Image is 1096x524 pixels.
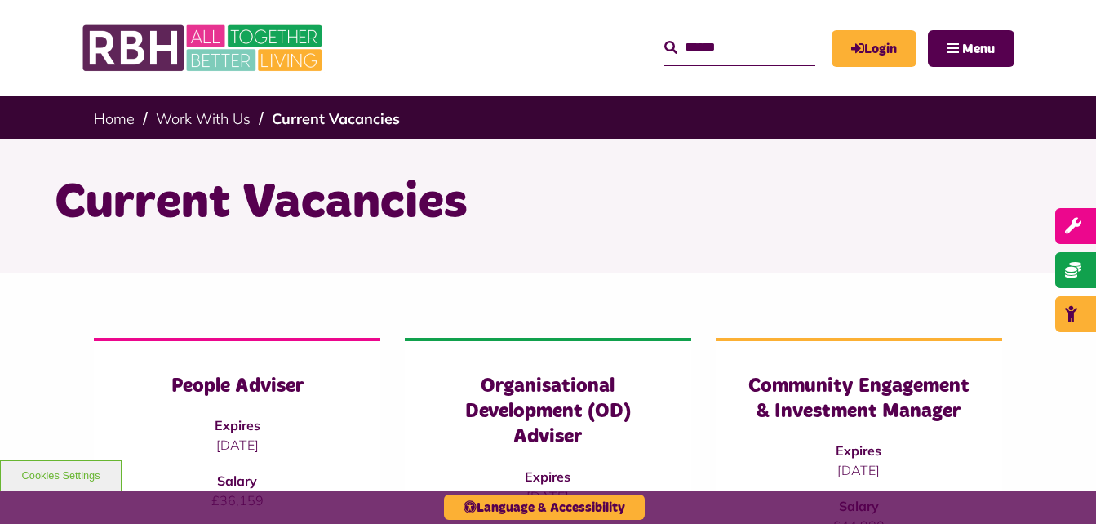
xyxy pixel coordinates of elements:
button: Navigation [928,30,1014,67]
h3: People Adviser [126,374,348,399]
p: [DATE] [437,486,659,506]
iframe: Netcall Web Assistant for live chat [1023,451,1096,524]
a: MyRBH [832,30,916,67]
a: Work With Us [156,109,251,128]
p: [DATE] [126,435,348,455]
button: Language & Accessibility [444,495,645,520]
a: Home [94,109,135,128]
strong: Expires [836,442,881,459]
strong: Salary [217,473,257,489]
h3: Organisational Development (OD) Adviser [437,374,659,451]
strong: Expires [215,417,260,433]
h3: Community Engagement & Investment Manager [748,374,970,424]
strong: Expires [525,468,570,485]
h1: Current Vacancies [55,171,1042,235]
p: [DATE] [748,460,970,480]
span: Menu [962,42,995,56]
img: RBH [82,16,326,80]
a: Current Vacancies [272,109,400,128]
